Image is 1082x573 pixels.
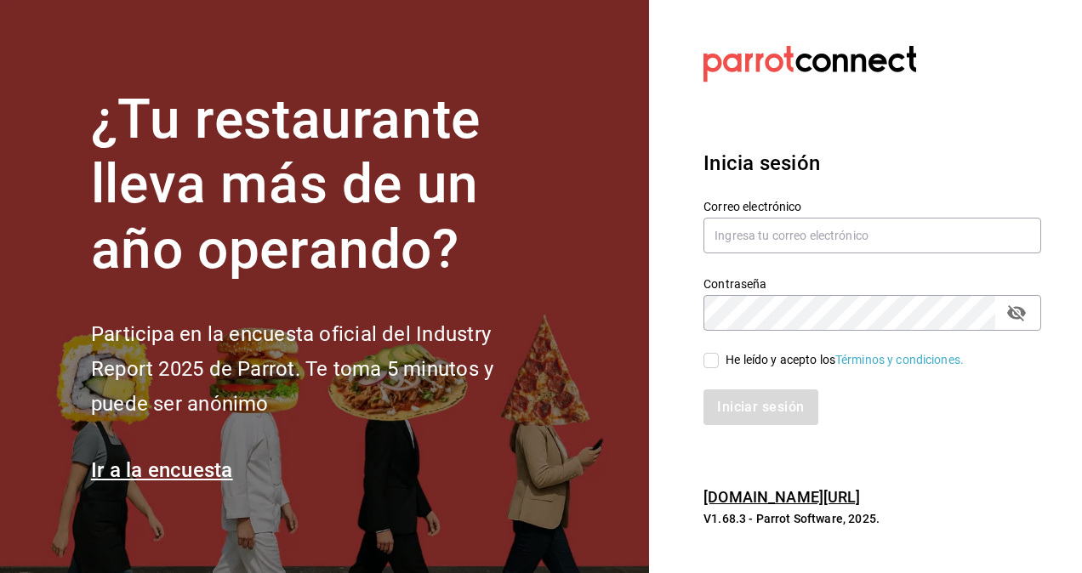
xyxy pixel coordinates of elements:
a: [DOMAIN_NAME][URL] [703,488,860,506]
label: Correo electrónico [703,200,1041,212]
h1: ¿Tu restaurante lleva más de un año operando? [91,88,550,283]
h2: Participa en la encuesta oficial del Industry Report 2025 de Parrot. Te toma 5 minutos y puede se... [91,317,550,421]
p: V1.68.3 - Parrot Software, 2025. [703,510,1041,527]
input: Ingresa tu correo electrónico [703,218,1041,253]
a: Términos y condiciones. [835,353,964,366]
h3: Inicia sesión [703,148,1041,179]
div: He leído y acepto los [726,351,964,369]
button: passwordField [1002,298,1031,327]
a: Ir a la encuesta [91,458,233,482]
label: Contraseña [703,277,1041,289]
